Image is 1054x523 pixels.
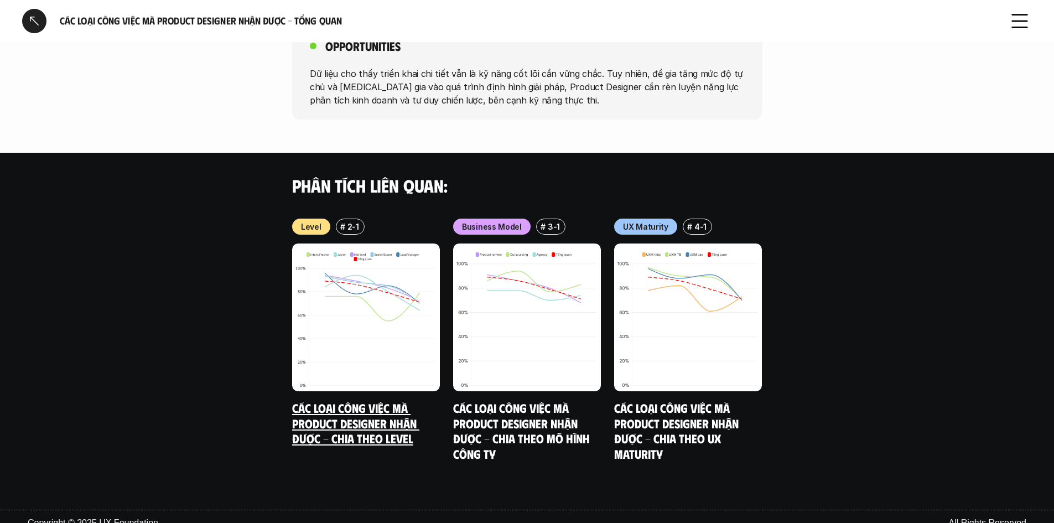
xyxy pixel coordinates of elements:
a: Các loại công việc mà Product Designer nhận được - Chia theo mô hình công ty [453,400,593,461]
a: Các loại công việc mà Product Designer nhận được - Chia theo UX Maturity [614,400,741,461]
p: Dữ liệu cho thấy triển khai chi tiết vẫn là kỹ năng cốt lõi cần vững chắc. Tuy nhiên, để gia tăng... [310,66,745,106]
p: UX Maturity [623,221,668,232]
h4: Phân tích liên quan: [292,175,762,196]
h5: Opportunities [325,38,401,54]
h6: # [687,222,692,230]
h6: # [340,222,345,230]
p: 3-1 [548,221,560,232]
p: 4-1 [694,221,707,232]
a: Các loại công việc mà Product Designer nhận được - Chia theo Level [292,400,419,446]
h6: Các loại công việc mà Product Designer nhận được - Tổng quan [60,14,994,27]
h6: # [541,222,546,230]
p: Business Model [462,221,522,232]
p: Level [301,221,321,232]
p: 2-1 [347,221,359,232]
